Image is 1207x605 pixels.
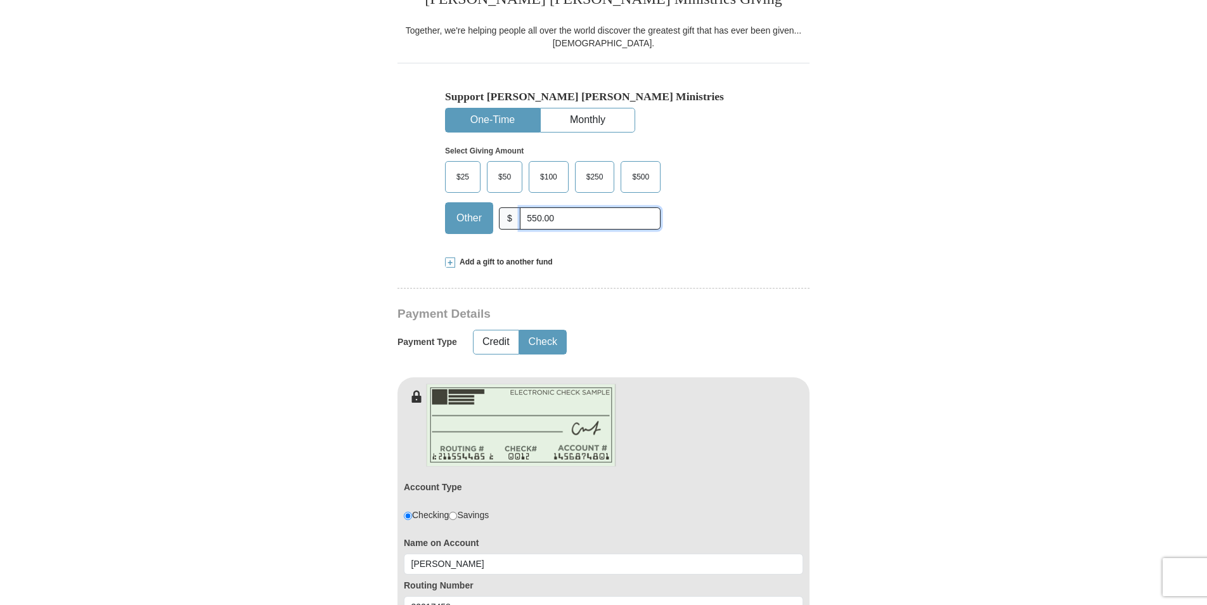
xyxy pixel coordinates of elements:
[445,146,524,155] strong: Select Giving Amount
[492,167,517,186] span: $50
[450,209,488,228] span: Other
[626,167,655,186] span: $500
[534,167,564,186] span: $100
[446,108,539,132] button: One-Time
[397,307,721,322] h3: Payment Details
[404,481,462,493] label: Account Type
[404,509,489,521] div: Checking Savings
[499,207,520,230] span: $
[404,579,803,592] label: Routing Number
[520,207,661,230] input: Other Amount
[397,24,810,49] div: Together, we're helping people all over the world discover the greatest gift that has ever been g...
[404,537,803,549] label: Name on Account
[455,257,553,268] span: Add a gift to another fund
[541,108,635,132] button: Monthly
[426,384,616,467] img: check-en.png
[445,90,762,103] h5: Support [PERSON_NAME] [PERSON_NAME] Ministries
[474,330,519,354] button: Credit
[450,167,475,186] span: $25
[580,167,610,186] span: $250
[520,330,566,354] button: Check
[397,337,457,348] h5: Payment Type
